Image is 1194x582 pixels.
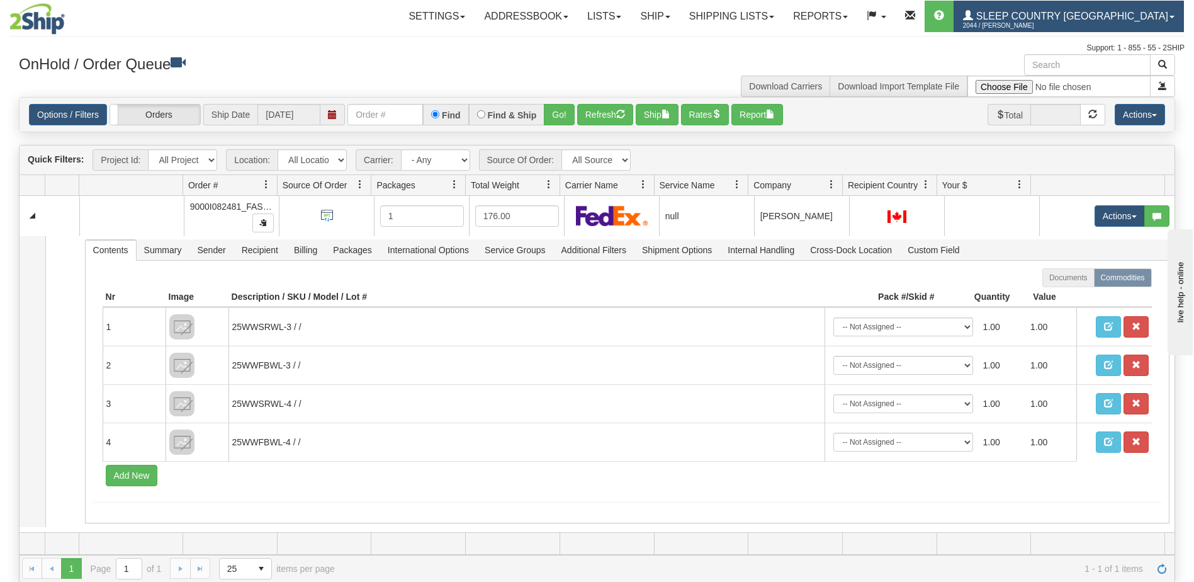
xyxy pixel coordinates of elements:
[283,179,347,191] span: Source Of Order
[137,240,189,260] span: Summary
[228,287,825,307] th: Description / SKU / Model / Lot #
[475,1,578,32] a: Addressbook
[978,312,1026,341] td: 1.00
[93,149,148,171] span: Project Id:
[954,1,1184,32] a: Sleep Country [GEOGRAPHIC_DATA] 2044 / [PERSON_NAME]
[978,389,1026,418] td: 1.00
[938,287,1013,307] th: Quantity
[103,346,166,384] td: 2
[680,1,784,32] a: Shipping lists
[1115,104,1165,125] button: Actions
[317,205,337,226] img: API
[821,174,842,195] a: Company filter column settings
[659,196,754,236] td: null
[1165,227,1193,355] iframe: chat widget
[887,210,906,223] img: CA
[86,240,136,260] span: Contents
[1025,428,1073,457] td: 1.00
[9,43,1185,54] div: Support: 1 - 855 - 55 - 2SHIP
[1095,205,1145,227] button: Actions
[544,104,575,125] button: Go!
[753,179,791,191] span: Company
[228,423,825,461] td: 25WWFBWL-4 / /
[634,240,719,260] span: Shipment Options
[219,558,272,579] span: Page sizes drop down
[116,559,142,579] input: Page 1
[9,11,116,20] div: live help - online
[967,76,1151,97] input: Import
[554,240,634,260] span: Additional Filters
[169,314,194,339] img: 8DAB37Fk3hKpn3AAAAAElFTkSuQmCC
[1025,389,1073,418] td: 1.00
[963,20,1057,32] span: 2044 / [PERSON_NAME]
[848,179,918,191] span: Recipient Country
[110,105,200,125] label: Orders
[681,104,729,125] button: Rates
[1013,287,1076,307] th: Value
[399,1,475,32] a: Settings
[189,240,233,260] span: Sender
[234,240,286,260] span: Recipient
[252,214,274,232] button: Copy to clipboard
[1025,312,1073,341] td: 1.00
[784,1,857,32] a: Reports
[442,111,461,120] label: Find
[28,153,84,166] label: Quick Filters:
[900,240,967,260] span: Custom Field
[356,149,401,171] span: Carrier:
[973,11,1168,21] span: Sleep Country [GEOGRAPHIC_DATA]
[190,202,275,212] span: 9000I082481_FASUS
[565,179,618,191] span: Carrier Name
[578,1,631,32] a: Lists
[1152,558,1172,578] a: Refresh
[188,179,218,191] span: Order #
[488,111,537,120] label: Find & Ship
[915,174,937,195] a: Recipient Country filter column settings
[103,307,166,346] td: 1
[660,179,715,191] span: Service Name
[349,174,371,195] a: Source Of Order filter column settings
[347,104,423,125] input: Order #
[228,346,825,384] td: 25WWFBWL-3 / /
[988,104,1031,125] span: Total
[219,558,335,579] span: items per page
[1009,174,1030,195] a: Your $ filter column settings
[228,384,825,423] td: 25WWSRWL-4 / /
[636,104,679,125] button: Ship
[106,465,158,486] button: Add New
[444,174,465,195] a: Packages filter column settings
[251,559,271,579] span: select
[749,81,822,91] a: Download Carriers
[227,562,244,575] span: 25
[471,179,519,191] span: Total Weight
[228,307,825,346] td: 25WWSRWL-3 / /
[803,240,899,260] span: Cross-Dock Location
[577,104,633,125] button: Refresh
[380,240,476,260] span: International Options
[91,558,162,579] span: Page of 1
[1094,268,1152,287] label: Commodities
[942,179,967,191] span: Your $
[479,149,562,171] span: Source Of Order:
[103,287,166,307] th: Nr
[978,428,1026,457] td: 1.00
[169,353,194,378] img: 8DAB37Fk3hKpn3AAAAAElFTkSuQmCC
[825,287,938,307] th: Pack #/Skid #
[166,287,228,307] th: Image
[203,104,257,125] span: Ship Date
[1025,351,1073,380] td: 1.00
[838,81,959,91] a: Download Import Template File
[169,430,194,455] img: 8DAB37Fk3hKpn3AAAAAElFTkSuQmCC
[226,149,278,171] span: Location:
[376,179,415,191] span: Packages
[631,1,679,32] a: Ship
[538,174,560,195] a: Total Weight filter column settings
[754,196,849,236] td: [PERSON_NAME]
[103,423,166,461] td: 4
[103,384,166,423] td: 3
[731,104,783,125] button: Report
[20,145,1174,175] div: grid toolbar
[19,54,588,72] h3: OnHold / Order Queue
[726,174,748,195] a: Service Name filter column settings
[1024,54,1151,76] input: Search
